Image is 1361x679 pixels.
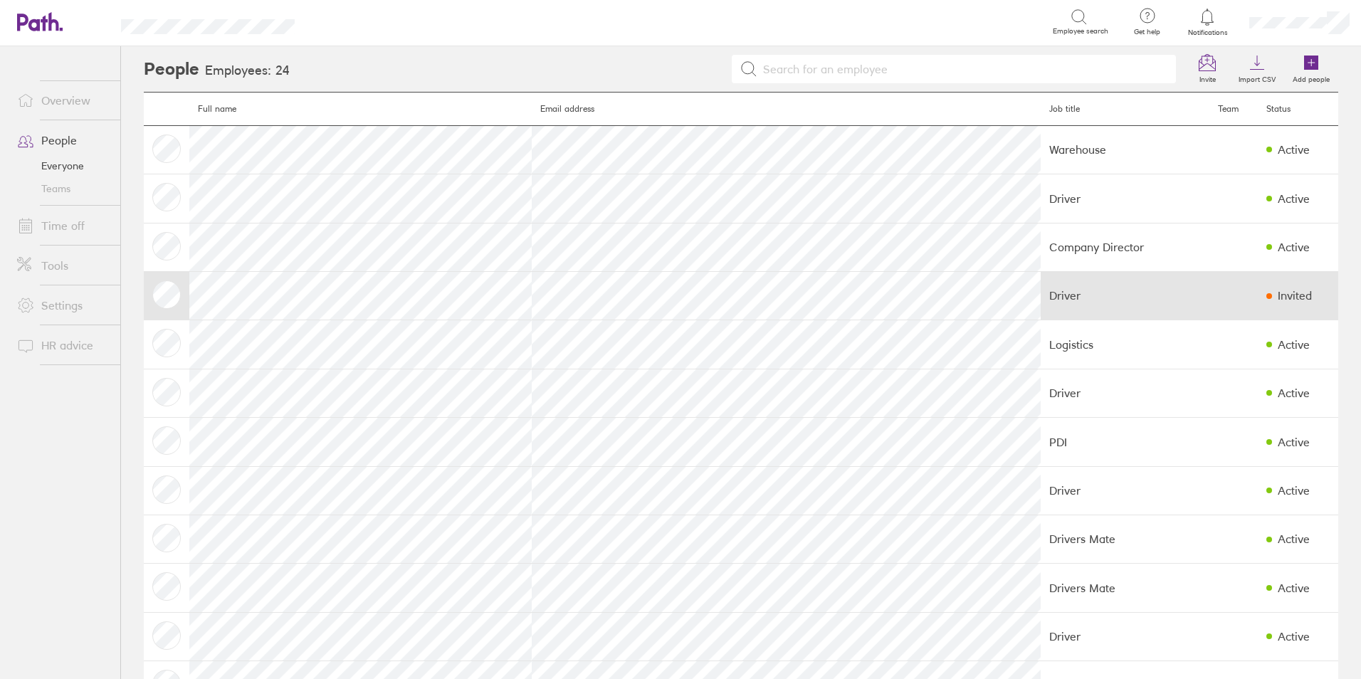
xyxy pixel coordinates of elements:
h3: Employees: 24 [205,63,290,78]
td: PDI [1041,418,1209,466]
input: Search for an employee [757,56,1168,83]
td: Warehouse [1041,125,1209,174]
div: Active [1278,484,1310,497]
a: Overview [6,86,120,115]
th: Job title [1041,93,1209,126]
div: Active [1278,386,1310,399]
div: Active [1278,143,1310,156]
td: Company Director [1041,223,1209,271]
div: Active [1278,338,1310,351]
th: Status [1258,93,1338,126]
a: HR advice [6,331,120,359]
th: Email address [532,93,1041,126]
td: Driver [1041,369,1209,417]
label: Import CSV [1230,71,1284,84]
a: People [6,126,120,154]
div: Active [1278,436,1310,448]
td: Drivers Mate [1041,515,1209,563]
a: Everyone [6,154,120,177]
a: Settings [6,291,120,320]
div: Active [1278,630,1310,643]
td: Driver [1041,174,1209,223]
span: Notifications [1184,28,1231,37]
h2: People [144,46,199,92]
td: Driver [1041,612,1209,660]
div: Active [1278,192,1310,205]
span: Employee search [1053,27,1108,36]
td: Logistics [1041,320,1209,369]
a: Teams [6,177,120,200]
div: Active [1278,241,1310,253]
a: Time off [6,211,120,240]
th: Team [1209,93,1258,126]
div: Active [1278,581,1310,594]
div: Search [333,15,369,28]
a: Notifications [1184,7,1231,37]
span: Get help [1124,28,1170,36]
a: Add people [1284,46,1338,92]
a: Invite [1184,46,1230,92]
td: Driver [1041,271,1209,320]
a: Tools [6,251,120,280]
div: Invited [1278,289,1312,302]
td: Driver [1041,466,1209,515]
div: Active [1278,532,1310,545]
a: Import CSV [1230,46,1284,92]
th: Full name [189,93,532,126]
label: Invite [1191,71,1224,84]
label: Add people [1284,71,1338,84]
td: Drivers Mate [1041,564,1209,612]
